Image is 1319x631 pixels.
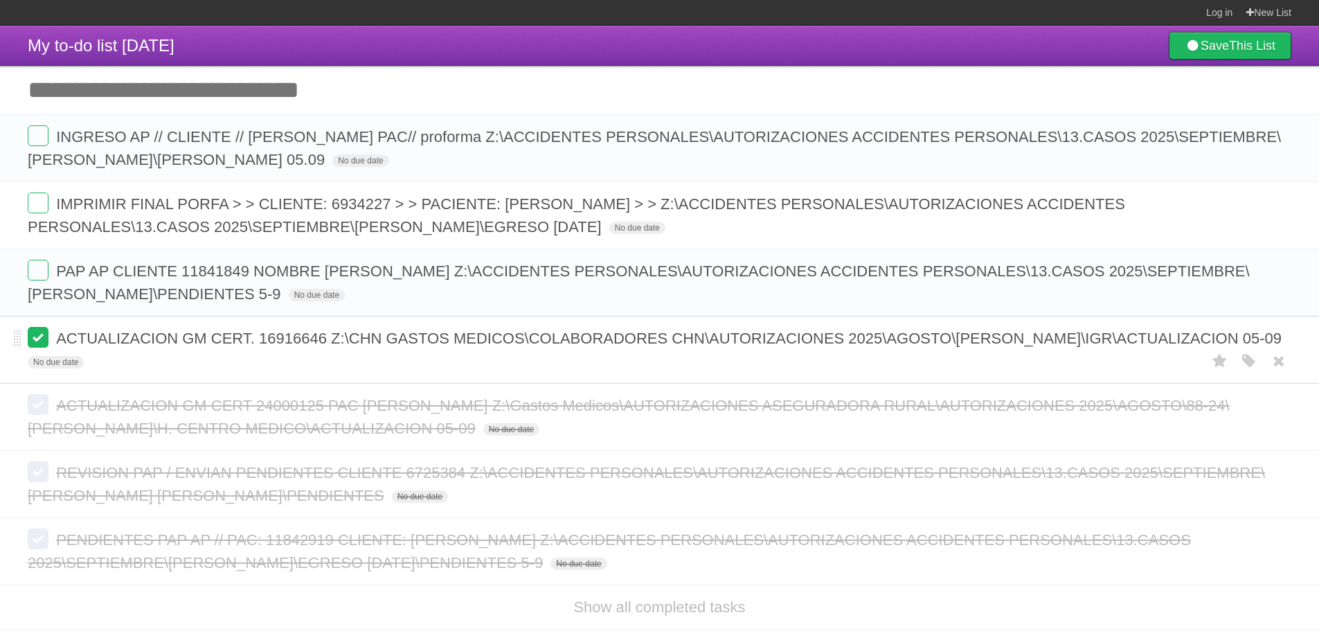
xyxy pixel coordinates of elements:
[28,263,1250,303] span: PAP AP CLIENTE 11841849 NOMBRE [PERSON_NAME] Z:\ACCIDENTES PERSONALES\AUTORIZACIONES ACCIDENTES P...
[28,461,48,482] label: Done
[1229,39,1275,53] b: This List
[609,222,665,234] span: No due date
[28,125,48,146] label: Done
[1207,350,1233,373] label: Star task
[28,193,48,213] label: Done
[483,423,539,436] span: No due date
[289,289,345,301] span: No due date
[28,464,1265,504] span: REVISION PAP / ENVIAN PENDIENTES CLIENTE 6725384 Z:\ACCIDENTES PERSONALES\AUTORIZACIONES ACCIDENT...
[332,154,388,167] span: No due date
[1169,32,1291,60] a: SaveThis List
[28,528,48,549] label: Done
[28,327,48,348] label: Done
[28,394,48,415] label: Done
[28,397,1230,437] span: ACTUALIZACION GM CERT 24000125 PAC [PERSON_NAME] Z:\Gastos Medicos\AUTORIZACIONES ASEGURADORA RUR...
[392,490,448,503] span: No due date
[28,128,1281,168] span: INGRESO AP // CLIENTE // [PERSON_NAME] PAC// proforma Z:\ACCIDENTES PERSONALES\AUTORIZACIONES ACC...
[28,260,48,281] label: Done
[56,330,1285,347] span: ACTUALIZACION GM CERT. 16916646 Z:\CHN GASTOS MEDICOS\COLABORADORES CHN\AUTORIZACIONES 2025\AGOST...
[573,598,745,616] a: Show all completed tasks
[28,531,1191,571] span: PENDIENTES PAP AP // PAC: 11842919 CLIENTE: [PERSON_NAME] Z:\ACCIDENTES PERSONALES\AUTORIZACIONES...
[28,356,84,368] span: No due date
[28,36,174,55] span: My to-do list [DATE]
[550,558,607,570] span: No due date
[28,195,1125,235] span: IMPRIMIR FINAL PORFA > > CLIENTE: 6934227 > > PACIENTE: [PERSON_NAME] > > Z:\ACCIDENTES PERSONALE...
